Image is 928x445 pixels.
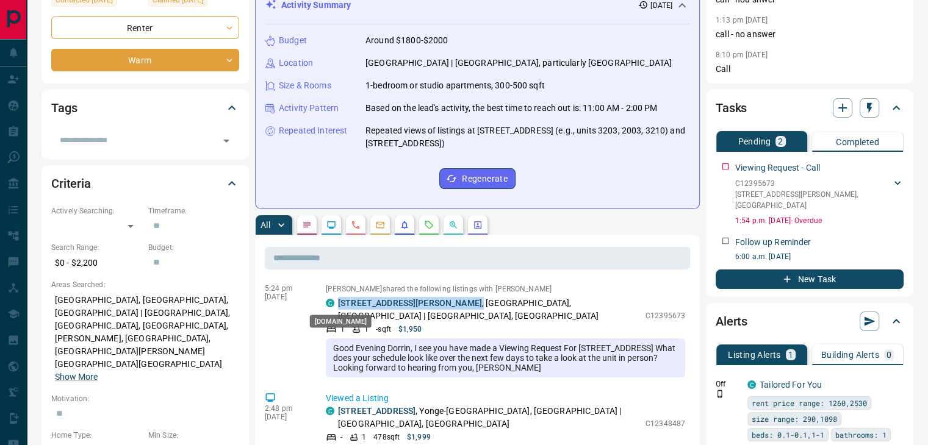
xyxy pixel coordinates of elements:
svg: Opportunities [448,220,458,230]
p: 1 [362,432,366,443]
p: Motivation: [51,393,239,404]
p: C12395673 [735,178,891,189]
p: 1 [788,351,793,359]
div: condos.ca [747,380,756,389]
svg: Lead Browsing Activity [326,220,336,230]
p: Actively Searching: [51,205,142,216]
p: [STREET_ADDRESS][PERSON_NAME] , [GEOGRAPHIC_DATA] [735,189,891,211]
div: Good Evening Dorrin, I see you have made a Viewing Request For [STREET_ADDRESS] What does your sc... [326,338,685,377]
p: $0 - $2,200 [51,253,142,273]
p: Around $1800-$2000 [365,34,448,47]
p: [DATE] [265,413,308,421]
svg: Agent Actions [473,220,483,230]
h2: Tasks [716,98,747,118]
h2: Alerts [716,311,747,331]
p: - [340,432,342,443]
p: 1 [340,324,345,335]
p: - sqft [376,324,391,335]
p: , [GEOGRAPHIC_DATA], [GEOGRAPHIC_DATA] | [GEOGRAPHIC_DATA], [GEOGRAPHIC_DATA] [338,297,639,322]
span: rent price range: 1260,2530 [752,397,867,409]
p: [GEOGRAPHIC_DATA] | [GEOGRAPHIC_DATA], particularly [GEOGRAPHIC_DATA] [365,57,672,69]
p: Off [716,379,740,390]
p: Based on the lead's activity, the best time to reach out is: 11:00 AM - 2:00 PM [365,102,657,115]
div: C12395673[STREET_ADDRESS][PERSON_NAME],[GEOGRAPHIC_DATA] [735,176,904,213]
h2: Criteria [51,174,91,193]
p: Size & Rooms [279,79,331,92]
svg: Listing Alerts [400,220,409,230]
a: Tailored For You [760,380,822,390]
button: Regenerate [439,168,516,189]
p: 2:48 pm [265,404,308,413]
div: Warm [51,49,239,71]
p: Min Size: [148,430,239,441]
p: Areas Searched: [51,279,239,290]
div: Criteria [51,169,239,198]
p: [GEOGRAPHIC_DATA], [GEOGRAPHIC_DATA], [GEOGRAPHIC_DATA] | [GEOGRAPHIC_DATA], [GEOGRAPHIC_DATA], [... [51,290,239,387]
p: Repeated Interest [279,124,347,137]
p: Repeated views of listings at [STREET_ADDRESS] (e.g., units 3203, 2003, 3210) and [STREET_ADDRESS]) [365,124,689,150]
p: Timeframe: [148,205,239,216]
p: 2 [778,137,783,146]
p: Follow up Reminder [735,236,811,249]
span: beds: 0.1-0.1,1-1 [752,429,824,441]
div: Alerts [716,307,904,336]
button: Open [218,132,235,149]
p: $1,950 [398,324,422,335]
p: Location [279,57,313,69]
a: [STREET_ADDRESS] [338,406,415,416]
p: 1:54 p.m. [DATE] - Overdue [735,215,904,226]
div: condos.ca [326,299,334,307]
p: Completed [836,138,879,146]
h2: Tags [51,98,77,118]
div: condos.ca [326,407,334,415]
p: call - no answer [716,28,904,41]
p: [DATE] [265,293,308,301]
svg: Requests [424,220,434,230]
p: 5:24 pm [265,284,308,293]
p: Pending [738,137,771,146]
p: All [261,221,270,229]
p: C12395673 [646,310,685,321]
p: C12348487 [646,418,685,429]
p: Budget [279,34,307,47]
p: 0 [887,351,891,359]
svg: Push Notification Only [716,390,724,398]
p: Activity Pattern [279,102,339,115]
p: Call [716,63,904,76]
p: 1-bedroom or studio apartments, 300-500 sqft [365,79,545,92]
div: [DOMAIN_NAME] [310,315,372,327]
svg: Calls [351,220,361,230]
a: [STREET_ADDRESS][PERSON_NAME] [338,298,482,308]
p: Search Range: [51,242,142,253]
p: , Yonge-[GEOGRAPHIC_DATA], [GEOGRAPHIC_DATA] | [GEOGRAPHIC_DATA], [GEOGRAPHIC_DATA] [338,405,639,430]
p: 1 [364,324,369,335]
button: New Task [716,269,904,289]
p: 478 sqft [373,432,400,443]
span: size range: 290,1098 [752,413,837,425]
p: Listing Alerts [728,351,781,359]
div: Renter [51,16,239,39]
p: Viewed a Listing [326,392,685,405]
p: 1:13 pm [DATE] [716,16,768,24]
p: [PERSON_NAME] shared the following listings with [PERSON_NAME] [326,285,685,293]
div: Tags [51,93,239,123]
svg: Notes [302,220,312,230]
button: Show More [55,371,98,383]
p: Home Type: [51,430,142,441]
p: Budget: [148,242,239,253]
p: Building Alerts [821,351,879,359]
svg: Emails [375,220,385,230]
p: Viewing Request - Call [735,162,820,174]
span: bathrooms: 1 [835,429,887,441]
div: Tasks [716,93,904,123]
p: 6:00 a.m. [DATE] [735,251,904,262]
p: 8:10 pm [DATE] [716,51,768,59]
p: $1,999 [407,432,431,443]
